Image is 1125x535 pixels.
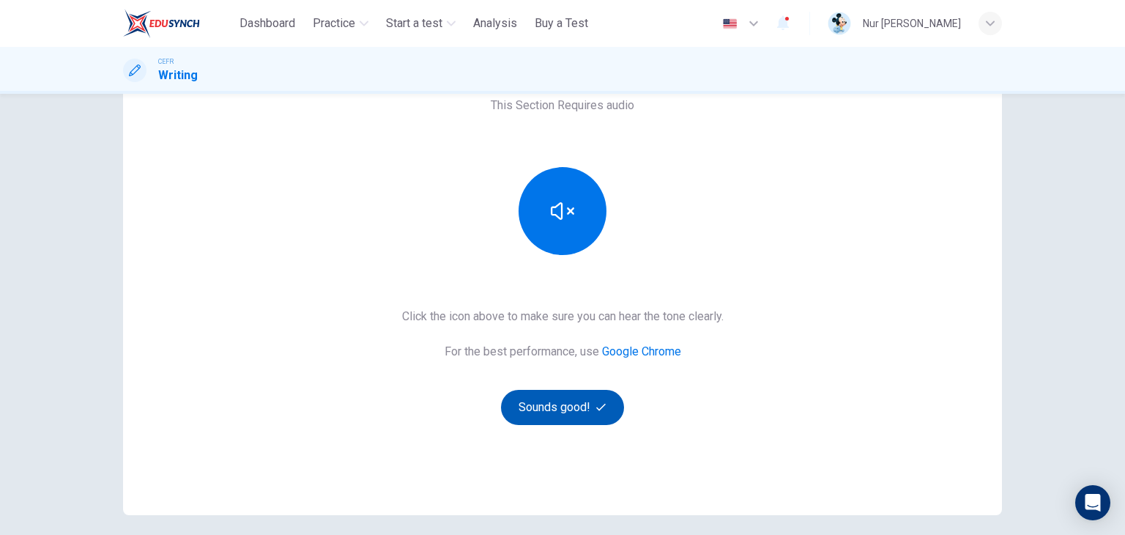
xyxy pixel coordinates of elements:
span: Dashboard [240,15,295,32]
div: Open Intercom Messenger [1075,485,1110,520]
a: ELTC logo [123,9,234,38]
span: Practice [313,15,355,32]
img: en [721,18,739,29]
button: Analysis [467,10,523,37]
button: Start a test [380,10,461,37]
h6: For the best performance, use [445,343,681,361]
span: Start a test [386,15,442,32]
span: CEFR [158,56,174,67]
span: Buy a Test [535,15,588,32]
button: Buy a Test [529,10,594,37]
h6: Click the icon above to make sure you can hear the tone clearly. [402,308,724,325]
button: Sounds good! [501,390,624,425]
img: Profile picture [828,12,851,35]
div: Nur [PERSON_NAME] [863,15,961,32]
h1: Writing [158,67,198,84]
span: Analysis [473,15,517,32]
a: Google Chrome [602,344,681,358]
img: ELTC logo [123,9,200,38]
button: Practice [307,10,374,37]
button: Dashboard [234,10,301,37]
h6: This Section Requires audio [491,97,634,114]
